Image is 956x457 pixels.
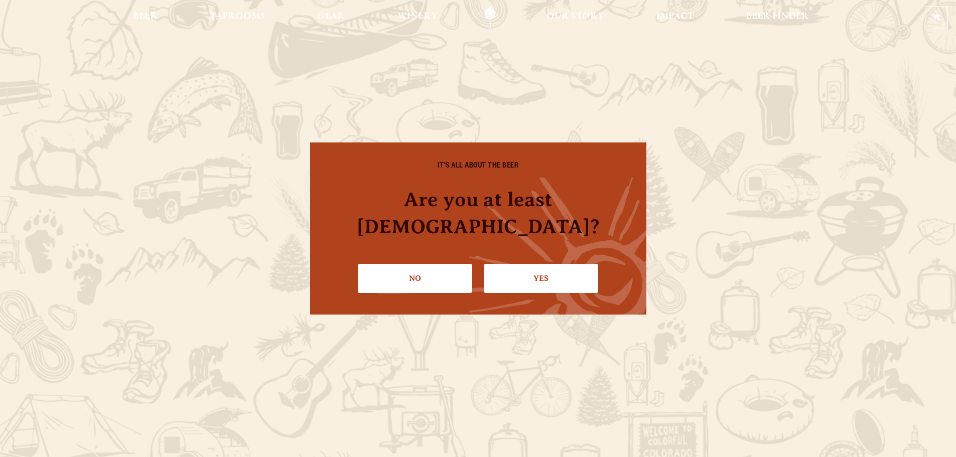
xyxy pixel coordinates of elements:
[317,13,345,21] span: Gear
[133,13,158,21] span: Beer
[358,264,472,293] a: No
[540,7,611,29] a: Our Story
[126,7,164,29] a: Beer
[650,7,700,29] a: Impact
[330,163,626,172] h6: IT'S ALL ABOUT THE BEER
[391,7,444,29] a: Winery
[484,264,598,293] a: Confirm I'm 21 or older
[547,13,604,21] span: Our Story
[746,13,809,21] span: Beer Finder
[330,186,626,239] h4: Are you at least [DEMOGRAPHIC_DATA]?
[656,13,694,21] span: Impact
[203,7,271,29] a: Taprooms
[397,13,438,21] span: Winery
[210,13,265,21] span: Taprooms
[311,7,351,29] a: Gear
[471,7,509,29] a: Odell Home
[739,7,815,29] a: Beer Finder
